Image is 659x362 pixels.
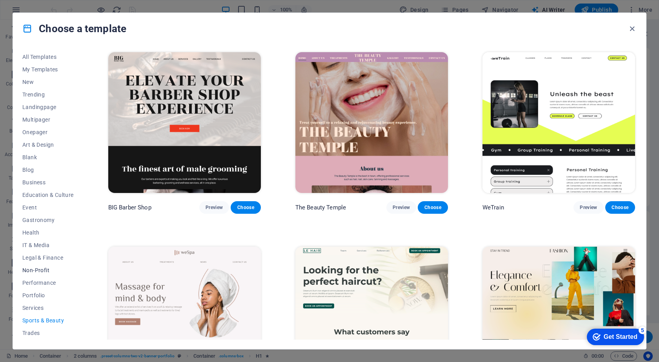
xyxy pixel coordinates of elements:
button: Preview [573,201,603,214]
button: Travel [22,339,74,352]
span: Blank [22,154,74,160]
button: Services [22,302,74,314]
span: Health [22,229,74,236]
p: BIG Barber Shop [108,204,151,211]
span: Blog [22,167,74,173]
span: Trending [22,91,74,98]
button: Trending [22,88,74,101]
div: Get Started [23,9,57,16]
button: Choose [418,201,448,214]
button: Onepager [22,126,74,138]
span: IT & Media [22,242,74,248]
span: Preview [393,204,410,211]
img: WeTrain [482,52,635,193]
button: Blank [22,151,74,164]
span: Art & Design [22,142,74,148]
span: Choose [237,204,254,211]
img: BIG Barber Shop [108,52,261,193]
button: Art & Design [22,138,74,151]
button: Choose [231,201,260,214]
button: Event [22,201,74,214]
button: All Templates [22,51,74,63]
button: New [22,76,74,88]
span: Sports & Beauty [22,317,74,324]
button: IT & Media [22,239,74,251]
div: Get Started 5 items remaining, 0% complete [6,4,64,20]
span: Onepager [22,129,74,135]
span: My Templates [22,66,74,73]
span: Choose [424,204,441,211]
button: Non-Profit [22,264,74,277]
button: Portfolio [22,289,74,302]
button: 3 [18,328,28,330]
div: 5 [58,2,66,9]
span: Non-Profit [22,267,74,273]
button: 1 [18,308,28,310]
span: Portfolio [22,292,74,298]
span: Preview [206,204,223,211]
button: Education & Culture [22,189,74,201]
button: Choose [605,201,635,214]
button: Health [22,226,74,239]
button: Preview [199,201,229,214]
img: The Beauty Temple [295,52,448,193]
button: Trades [22,327,74,339]
button: 2 [18,318,28,320]
button: Multipager [22,113,74,126]
span: Performance [22,280,74,286]
p: WeTrain [482,204,504,211]
span: Choose [612,204,629,211]
span: Gastronomy [22,217,74,223]
span: Preview [580,204,597,211]
span: Legal & Finance [22,255,74,261]
button: Gastronomy [22,214,74,226]
button: Blog [22,164,74,176]
span: Multipager [22,116,74,123]
button: Landingpage [22,101,74,113]
button: Legal & Finance [22,251,74,264]
span: All Templates [22,54,74,60]
p: The Beauty Temple [295,204,346,211]
span: Trades [22,330,74,336]
button: Preview [386,201,416,214]
span: Education & Culture [22,192,74,198]
button: Performance [22,277,74,289]
h4: Choose a template [22,22,126,35]
button: Business [22,176,74,189]
button: My Templates [22,63,74,76]
span: Services [22,305,74,311]
span: New [22,79,74,85]
span: Landingpage [22,104,74,110]
span: Business [22,179,74,186]
button: Sports & Beauty [22,314,74,327]
span: Event [22,204,74,211]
